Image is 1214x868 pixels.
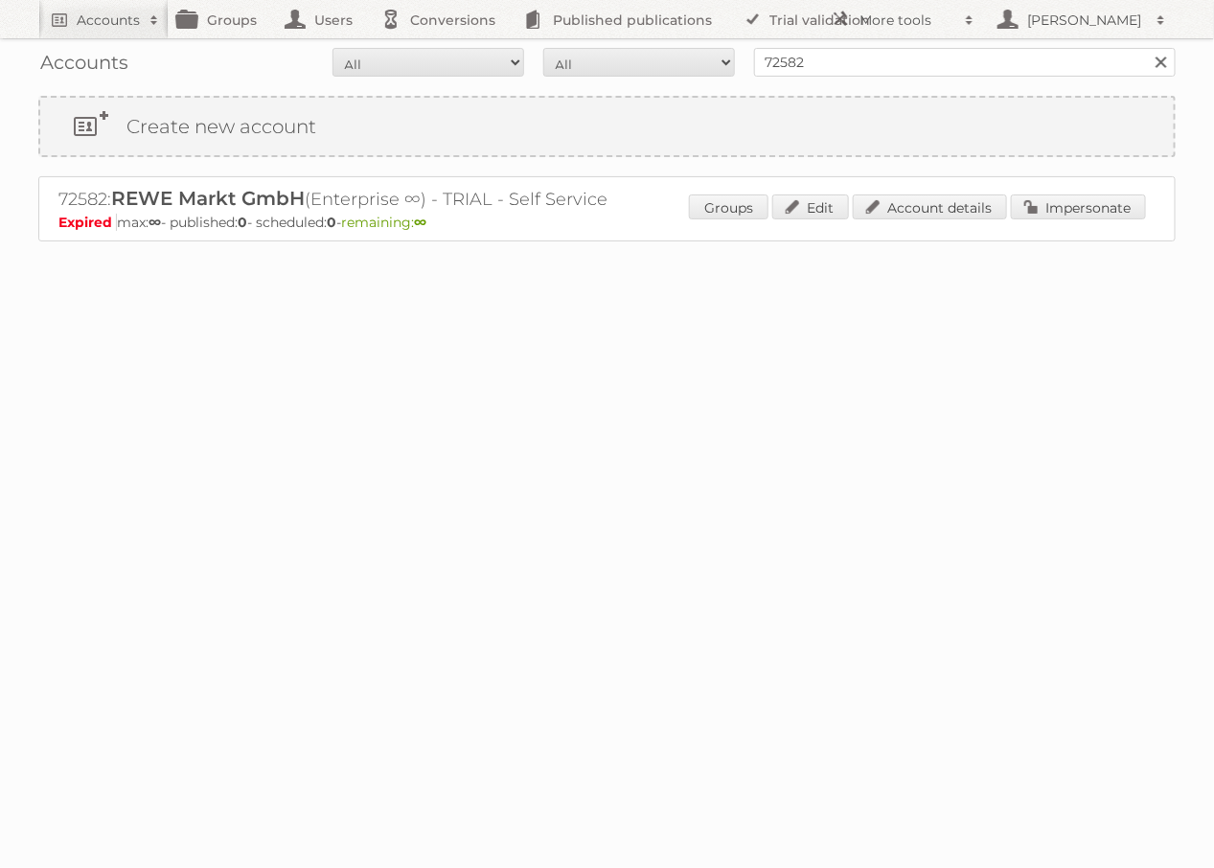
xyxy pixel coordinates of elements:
h2: More tools [859,11,955,30]
h2: Accounts [77,11,140,30]
a: Create new account [40,98,1174,155]
h2: [PERSON_NAME] [1022,11,1147,30]
a: Impersonate [1011,194,1146,219]
h2: 72582: (Enterprise ∞) - TRIAL - Self Service [58,187,729,212]
span: REWE Markt GmbH [111,187,305,210]
p: max: - published: - scheduled: - [58,214,1156,231]
span: remaining: [341,214,426,231]
a: Account details [853,194,1007,219]
strong: ∞ [414,214,426,231]
span: Expired [58,214,117,231]
strong: ∞ [149,214,161,231]
a: Groups [689,194,768,219]
strong: 0 [327,214,336,231]
strong: 0 [238,214,247,231]
a: Edit [772,194,849,219]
